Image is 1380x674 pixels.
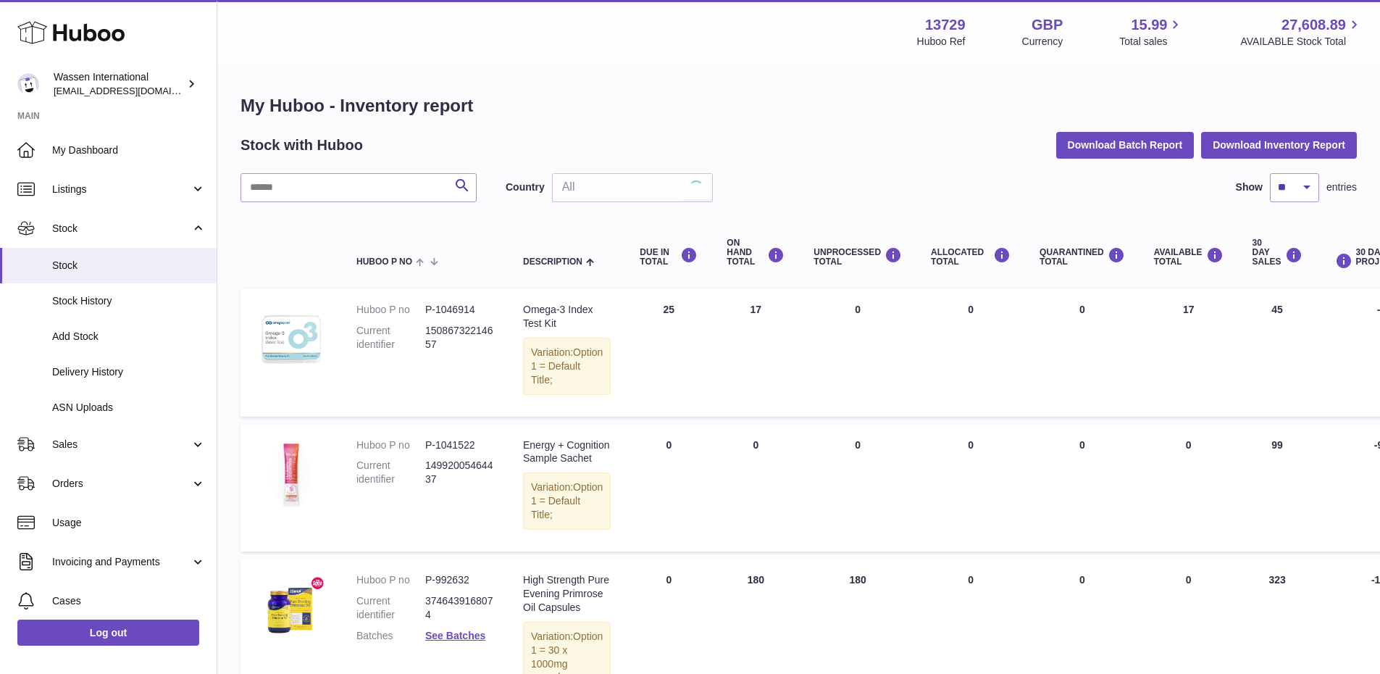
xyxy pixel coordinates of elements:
[356,459,425,486] dt: Current identifier
[356,257,412,267] span: Huboo P no
[1238,288,1317,416] td: 45
[1139,288,1238,416] td: 17
[356,594,425,622] dt: Current identifier
[425,630,485,641] a: See Batches
[1056,132,1195,158] button: Download Batch Report
[52,401,206,415] span: ASN Uploads
[523,473,611,530] div: Variation:
[255,438,327,511] img: product image
[52,594,206,608] span: Cases
[1326,180,1357,194] span: entries
[425,573,494,587] dd: P-992632
[52,438,191,452] span: Sales
[1236,180,1263,194] label: Show
[523,438,611,466] div: Energy + Cognition Sample Sachet
[52,259,206,272] span: Stock
[640,247,698,267] div: DUE IN TOTAL
[1040,247,1125,267] div: QUARANTINED Total
[356,303,425,317] dt: Huboo P no
[1253,238,1302,267] div: 30 DAY SALES
[241,94,1357,117] h1: My Huboo - Inventory report
[1079,574,1085,586] span: 0
[52,294,206,308] span: Stock History
[712,424,799,552] td: 0
[925,15,966,35] strong: 13729
[425,438,494,452] dd: P-1041522
[1119,15,1184,49] a: 15.99 Total sales
[523,573,611,615] div: High Strength Pure Evening Primrose Oil Capsules
[531,346,603,386] span: Option 1 = Default Title;
[356,324,425,351] dt: Current identifier
[531,481,603,520] span: Option 1 = Default Title;
[1238,424,1317,552] td: 99
[799,288,916,416] td: 0
[523,257,582,267] span: Description
[1079,304,1085,315] span: 0
[1119,35,1184,49] span: Total sales
[54,70,184,98] div: Wassen International
[52,555,191,569] span: Invoicing and Payments
[356,573,425,587] dt: Huboo P no
[916,424,1025,552] td: 0
[1154,247,1224,267] div: AVAILABLE Total
[52,516,206,530] span: Usage
[799,424,916,552] td: 0
[54,85,213,96] span: [EMAIL_ADDRESS][DOMAIN_NAME]
[52,183,191,196] span: Listings
[523,303,611,330] div: Omega-3 Index Test Kit
[241,136,363,155] h2: Stock with Huboo
[506,180,545,194] label: Country
[356,438,425,452] dt: Huboo P no
[255,573,327,646] img: product image
[425,459,494,486] dd: 14992005464437
[425,324,494,351] dd: 15086732214657
[52,365,206,379] span: Delivery History
[625,424,712,552] td: 0
[255,303,327,375] img: product image
[916,288,1025,416] td: 0
[523,338,611,395] div: Variation:
[356,629,425,643] dt: Batches
[52,143,206,157] span: My Dashboard
[1032,15,1063,35] strong: GBP
[425,303,494,317] dd: P-1046914
[1139,424,1238,552] td: 0
[52,330,206,344] span: Add Stock
[1201,132,1357,158] button: Download Inventory Report
[917,35,966,49] div: Huboo Ref
[727,238,785,267] div: ON HAND Total
[52,222,191,236] span: Stock
[17,73,39,95] img: internationalsupplychain@wassen.com
[52,477,191,491] span: Orders
[625,288,712,416] td: 25
[1240,35,1363,49] span: AVAILABLE Stock Total
[425,594,494,622] dd: 3746439168074
[814,247,902,267] div: UNPROCESSED Total
[1281,15,1346,35] span: 27,608.89
[17,620,199,646] a: Log out
[1131,15,1167,35] span: 15.99
[1022,35,1063,49] div: Currency
[1240,15,1363,49] a: 27,608.89 AVAILABLE Stock Total
[712,288,799,416] td: 17
[1079,439,1085,451] span: 0
[931,247,1011,267] div: ALLOCATED Total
